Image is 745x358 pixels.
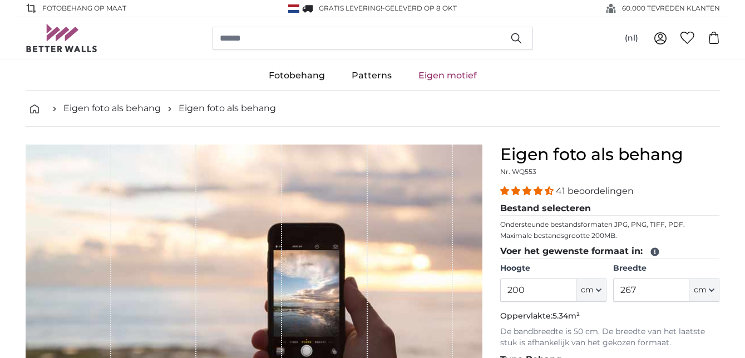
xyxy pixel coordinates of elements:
[500,220,720,229] p: Ondersteunde bestandsformaten JPG, PNG, TIFF, PDF.
[500,231,720,240] p: Maximale bestandsgrootte 200MB.
[319,4,382,12] span: GRATIS levering!
[500,145,720,165] h1: Eigen foto als behang
[500,186,556,196] span: 4.39 stars
[552,311,580,321] span: 5.34m²
[42,3,126,13] span: FOTOBEHANG OP MAAT
[500,167,536,176] span: Nr. WQ553
[288,4,299,13] img: Nederland
[576,279,606,302] button: cm
[382,4,457,12] span: -
[556,186,634,196] span: 41 beoordelingen
[500,326,720,349] p: De bandbreedte is 50 cm. De breedte van het laatste stuk is afhankelijk van het gekozen formaat.
[26,24,98,52] img: Betterwalls
[338,61,405,90] a: Patterns
[26,91,720,127] nav: breadcrumbs
[405,61,490,90] a: Eigen motief
[179,102,276,115] a: Eigen foto als behang
[500,263,606,274] label: Hoogte
[613,263,719,274] label: Breedte
[689,279,719,302] button: cm
[63,102,161,115] a: Eigen foto als behang
[500,311,720,322] p: Oppervlakte:
[694,285,707,296] span: cm
[385,4,457,12] span: Geleverd op 8 okt
[616,28,647,48] button: (nl)
[500,245,720,258] legend: Voer het gewenste formaat in:
[622,3,720,13] span: 60.000 TEVREDEN KLANTEN
[500,202,720,216] legend: Bestand selecteren
[255,61,338,90] a: Fotobehang
[581,285,594,296] span: cm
